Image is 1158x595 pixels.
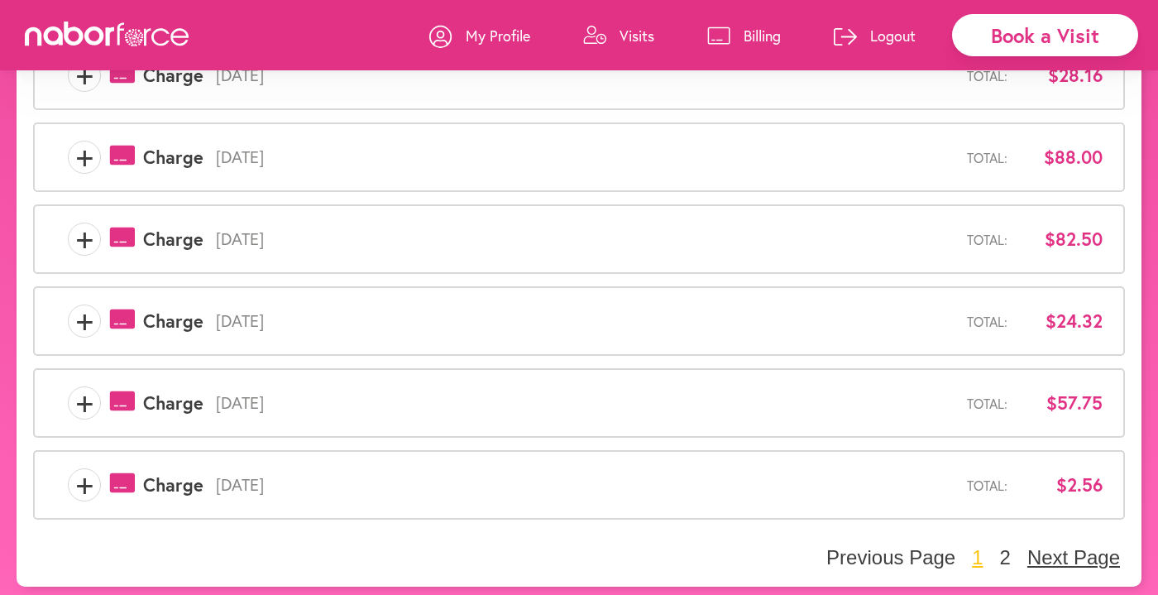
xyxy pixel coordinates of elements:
span: $57.75 [1020,392,1103,414]
span: + [69,223,100,256]
span: $88.00 [1020,146,1103,168]
div: Book a Visit [952,14,1138,56]
span: Charge [143,310,203,332]
span: Total: [967,396,1007,411]
a: My Profile [429,11,530,60]
span: [DATE] [203,393,967,413]
span: $82.50 [1020,228,1103,250]
a: Visits [583,11,654,60]
button: Previous Page [821,545,960,570]
a: Billing [707,11,781,60]
span: Total: [967,150,1007,166]
p: Billing [744,26,781,46]
span: [DATE] [203,65,967,85]
span: Total: [967,232,1007,247]
button: 1 [967,545,988,570]
span: Charge [143,65,203,86]
span: + [69,468,100,501]
p: Visits [620,26,654,46]
button: 2 [995,545,1016,570]
span: Charge [143,228,203,250]
span: [DATE] [203,311,967,331]
span: $24.32 [1020,310,1103,332]
span: + [69,305,100,338]
span: Charge [143,392,203,414]
span: + [69,141,100,174]
button: Next Page [1022,545,1125,570]
span: + [69,386,100,420]
span: Charge [143,474,203,496]
span: [DATE] [203,475,967,495]
span: Charge [143,146,203,168]
span: Total: [967,477,1007,493]
span: Total: [967,314,1007,329]
p: Logout [870,26,916,46]
a: Logout [834,11,916,60]
p: My Profile [466,26,530,46]
span: [DATE] [203,229,967,249]
span: $2.56 [1020,474,1103,496]
span: [DATE] [203,147,967,167]
span: + [69,59,100,92]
